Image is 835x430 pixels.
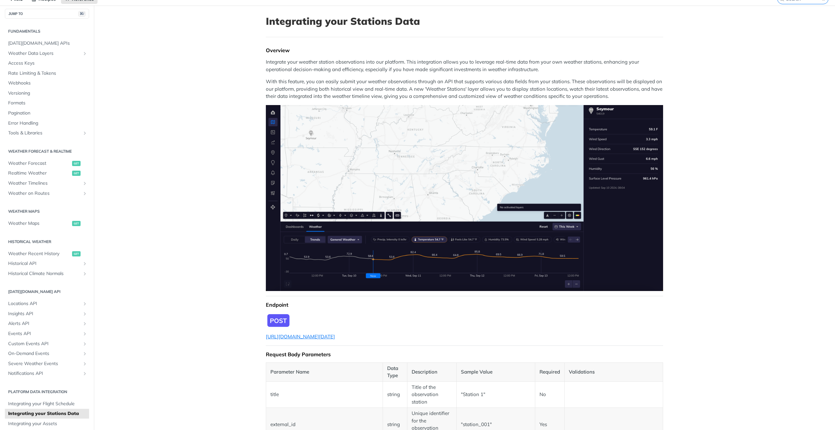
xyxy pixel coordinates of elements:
[8,350,81,357] span: On-Demand Events
[5,329,89,339] a: Events APIShow subpages for Events API
[5,108,89,118] a: Pagination
[82,271,87,276] button: Show subpages for Historical Climate Normals
[8,190,81,197] span: Weather on Routes
[5,249,89,259] a: Weather Recent Historyget
[82,351,87,356] button: Show subpages for On-Demand Events
[266,362,383,381] th: Parameter Name
[383,381,407,408] td: string
[266,313,663,328] span: Expand image
[82,361,87,366] button: Show subpages for Severe Weather Events
[72,171,81,176] span: get
[266,15,663,27] h1: Integrating your Stations Data
[8,80,87,86] span: Webhooks
[8,410,87,417] span: Integrating your Stations Data
[266,313,291,328] img: Endpoint Icon
[457,362,535,381] th: Sample Value
[8,320,81,327] span: Alerts API
[5,389,89,395] h2: Platform DATA integration
[457,381,535,408] td: "Station 1"
[5,219,89,228] a: Weather Mapsget
[5,159,89,168] a: Weather Forecastget
[5,189,89,198] a: Weather on RoutesShow subpages for Weather on Routes
[8,260,81,267] span: Historical API
[8,50,81,57] span: Weather Data Layers
[5,208,89,214] h2: Weather Maps
[5,339,89,349] a: Custom Events APIShow subpages for Custom Events API
[5,349,89,359] a: On-Demand EventsShow subpages for On-Demand Events
[5,269,89,279] a: Historical Climate NormalsShow subpages for Historical Climate Normals
[8,170,70,177] span: Realtime Weather
[266,58,663,73] p: Integrate your weather station observations into our platform. This integration allows you to lev...
[8,421,87,427] span: Integrating your Assets
[5,399,89,409] a: Integrating your Flight Schedule
[8,341,81,347] span: Custom Events API
[266,47,663,54] div: Overview
[5,419,89,429] a: Integrating your Assets
[8,100,87,106] span: Formats
[5,239,89,245] h2: Historical Weather
[82,51,87,56] button: Show subpages for Weather Data Layers
[5,359,89,369] a: Severe Weather EventsShow subpages for Severe Weather Events
[8,401,87,407] span: Integrating your Flight Schedule
[8,160,70,167] span: Weather Forecast
[266,105,663,291] span: Expand image
[5,88,89,98] a: Versioning
[407,362,457,381] th: Description
[5,148,89,154] h2: Weather Forecast & realtime
[8,70,87,77] span: Rate Limiting & Tokens
[5,309,89,319] a: Insights APIShow subpages for Insights API
[535,381,564,408] td: No
[8,251,70,257] span: Weather Recent History
[8,90,87,97] span: Versioning
[8,60,87,67] span: Access Keys
[266,78,663,100] p: With this feature, you can easily submit your weather observations through an API that supports v...
[5,369,89,378] a: Notifications APIShow subpages for Notifications API
[82,331,87,336] button: Show subpages for Events API
[82,131,87,136] button: Show subpages for Tools & Libraries
[82,191,87,196] button: Show subpages for Weather on Routes
[5,409,89,419] a: Integrating your Stations Data
[5,128,89,138] a: Tools & LibrariesShow subpages for Tools & Libraries
[266,105,663,291] img: Weather Station display on the map
[82,341,87,346] button: Show subpages for Custom Events API
[5,28,89,34] h2: Fundamentals
[8,270,81,277] span: Historical Climate Normals
[82,371,87,376] button: Show subpages for Notifications API
[8,130,81,136] span: Tools & Libraries
[5,49,89,58] a: Weather Data LayersShow subpages for Weather Data Layers
[266,333,335,340] a: [URL][DOMAIN_NAME][DATE]
[5,78,89,88] a: Webhooks
[82,321,87,326] button: Show subpages for Alerts API
[5,118,89,128] a: Error Handling
[5,319,89,329] a: Alerts APIShow subpages for Alerts API
[78,11,85,17] span: ⌘/
[5,69,89,78] a: Rate Limiting & Tokens
[5,178,89,188] a: Weather TimelinesShow subpages for Weather Timelines
[535,362,564,381] th: Required
[5,168,89,178] a: Realtime Weatherget
[5,299,89,309] a: Locations APIShow subpages for Locations API
[8,300,81,307] span: Locations API
[266,381,383,408] td: title
[8,361,81,367] span: Severe Weather Events
[5,259,89,269] a: Historical APIShow subpages for Historical API
[8,311,81,317] span: Insights API
[8,40,87,47] span: [DATE][DOMAIN_NAME] APIs
[8,330,81,337] span: Events API
[564,362,663,381] th: Validations
[5,289,89,295] h2: [DATE][DOMAIN_NAME] API
[5,58,89,68] a: Access Keys
[72,251,81,256] span: get
[82,301,87,306] button: Show subpages for Locations API
[8,120,87,127] span: Error Handling
[8,110,87,116] span: Pagination
[383,362,407,381] th: Data Type
[266,301,663,308] div: Endpoint
[5,9,89,19] button: JUMP TO⌘/
[5,38,89,48] a: [DATE][DOMAIN_NAME] APIs
[5,98,89,108] a: Formats
[82,261,87,266] button: Show subpages for Historical API
[72,221,81,226] span: get
[266,351,663,358] div: Request Body Parameters
[82,311,87,316] button: Show subpages for Insights API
